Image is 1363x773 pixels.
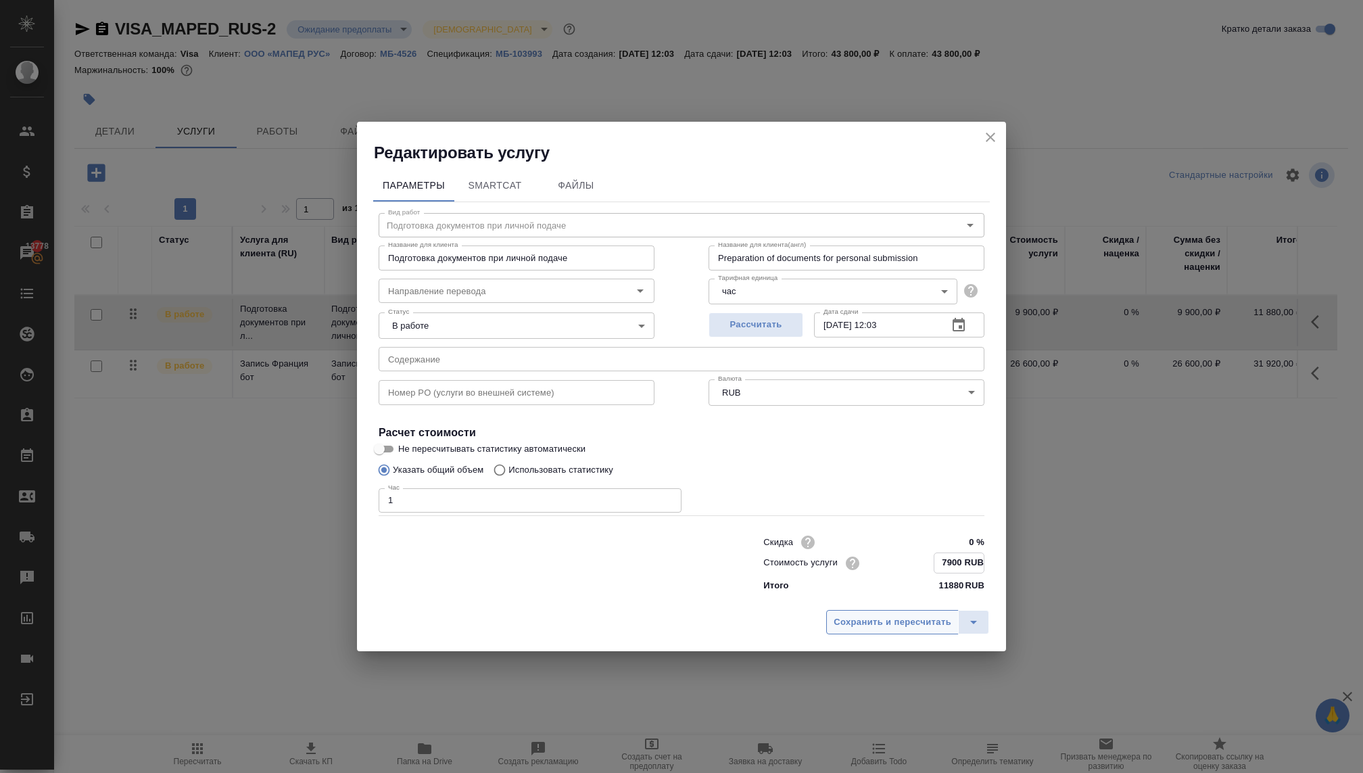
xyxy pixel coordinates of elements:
[718,387,744,398] button: RUB
[934,532,984,552] input: ✎ Введи что-нибудь
[716,317,796,333] span: Рассчитать
[939,579,964,592] p: 11880
[709,279,957,304] div: час
[393,463,483,477] p: Указать общий объем
[631,281,650,300] button: Open
[379,425,984,441] h4: Расчет стоимости
[826,610,989,634] div: split button
[398,442,585,456] span: Не пересчитывать статистику автоматически
[379,312,654,338] div: В работе
[462,177,527,194] span: SmartCat
[826,610,959,634] button: Сохранить и пересчитать
[763,556,838,569] p: Стоимость услуги
[834,615,951,630] span: Сохранить и пересчитать
[763,536,793,549] p: Скидка
[388,320,433,331] button: В работе
[709,379,984,405] div: RUB
[544,177,608,194] span: Файлы
[709,312,803,337] button: Рассчитать
[508,463,613,477] p: Использовать статистику
[965,579,984,592] p: RUB
[980,127,1001,147] button: close
[763,579,788,592] p: Итого
[934,553,984,573] input: ✎ Введи что-нибудь
[718,285,740,297] button: час
[374,142,1006,164] h2: Редактировать услугу
[381,177,446,194] span: Параметры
